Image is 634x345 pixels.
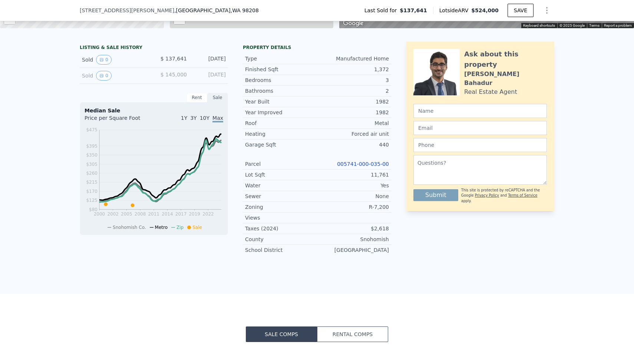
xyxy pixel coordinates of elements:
div: [PERSON_NAME] Bahadur [464,70,547,88]
span: 3Y [190,115,197,121]
button: SAVE [508,4,534,17]
div: Price per Square Foot [85,114,154,126]
button: Show Options [539,3,554,18]
span: $ 137,641 [161,56,187,62]
div: Year Built [245,98,317,105]
div: This site is protected by reCAPTCHA and the Google and apply. [461,188,547,204]
div: Real Estate Agent [464,88,517,96]
tspan: 2005 [121,211,132,217]
div: Forced air unit [317,130,389,138]
tspan: 2011 [148,211,159,217]
div: Yes [317,182,389,189]
div: [DATE] [193,55,226,65]
div: Finished Sqft [245,66,317,73]
a: Terms (opens in new tab) [589,23,600,27]
div: Parcel [245,160,317,168]
tspan: $215 [86,180,98,185]
span: Last Sold for [364,7,400,14]
img: Google [341,19,366,28]
tspan: $260 [86,171,98,176]
span: [STREET_ADDRESS][PERSON_NAME] [80,7,174,14]
input: Name [413,104,547,118]
span: Zip [176,225,184,230]
div: $2,618 [317,225,389,232]
div: 1982 [317,109,389,116]
span: , WA 98208 [231,7,259,13]
span: , [GEOGRAPHIC_DATA] [174,7,259,14]
div: Snohomish [317,236,389,243]
tspan: 2022 [202,211,214,217]
div: Views [245,214,317,221]
div: 3 [317,76,389,84]
a: Privacy Policy [475,193,499,197]
div: Sold [82,71,148,80]
a: 005741-000-035-00 [337,161,389,167]
div: Metal [317,119,389,127]
span: © 2025 Google [559,23,585,27]
input: Phone [413,138,547,152]
div: Sewer [245,193,317,200]
tspan: $305 [86,162,98,167]
tspan: 2008 [135,211,146,217]
div: Water [245,182,317,189]
div: Type [245,55,317,62]
div: Sale [207,93,228,102]
div: Property details [243,45,391,50]
div: 11,761 [317,171,389,178]
div: Bathrooms [245,87,317,95]
span: Metro [155,225,168,230]
span: Snohomish Co. [113,225,146,230]
div: Ask about this property [464,49,547,70]
button: Submit [413,189,458,201]
div: R-7,200 [317,203,389,211]
span: Lotside ARV [439,7,471,14]
div: School District [245,246,317,254]
div: Heating [245,130,317,138]
div: 1,372 [317,66,389,73]
button: View historical data [96,55,112,65]
tspan: $170 [86,189,98,194]
div: Rent [186,93,207,102]
input: Email [413,121,547,135]
div: Bedrooms [245,76,317,84]
div: Zoning [245,203,317,211]
a: Terms of Service [508,193,537,197]
div: Year Improved [245,109,317,116]
div: County [245,236,317,243]
div: Lot Sqft [245,171,317,178]
div: Taxes (2024) [245,225,317,232]
span: 10Y [200,115,209,121]
span: 1Y [181,115,187,121]
tspan: $125 [86,198,98,203]
button: View historical data [96,71,112,80]
tspan: 2014 [162,211,173,217]
a: Report a problem [604,23,632,27]
div: [DATE] [193,71,226,80]
tspan: $395 [86,144,98,149]
span: $137,641 [400,7,427,14]
tspan: 2000 [94,211,105,217]
tspan: $475 [86,127,98,132]
div: 1982 [317,98,389,105]
div: Garage Sqft [245,141,317,148]
tspan: 2002 [107,211,119,217]
div: None [317,193,389,200]
tspan: $80 [89,207,98,212]
div: Roof [245,119,317,127]
div: Manufactured Home [317,55,389,62]
tspan: 2019 [189,211,200,217]
span: $524,000 [471,7,499,13]
button: Rental Comps [317,326,388,342]
button: Sale Comps [246,326,317,342]
div: 2 [317,87,389,95]
tspan: 2017 [175,211,187,217]
div: Sold [82,55,148,65]
button: Keyboard shortcuts [523,23,555,28]
tspan: $350 [86,152,98,158]
span: Sale [192,225,202,230]
div: 440 [317,141,389,148]
span: $ 145,000 [161,72,187,78]
a: Open this area in Google Maps (opens a new window) [341,19,366,28]
div: LISTING & SALE HISTORY [80,45,228,52]
span: Max [212,115,223,122]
